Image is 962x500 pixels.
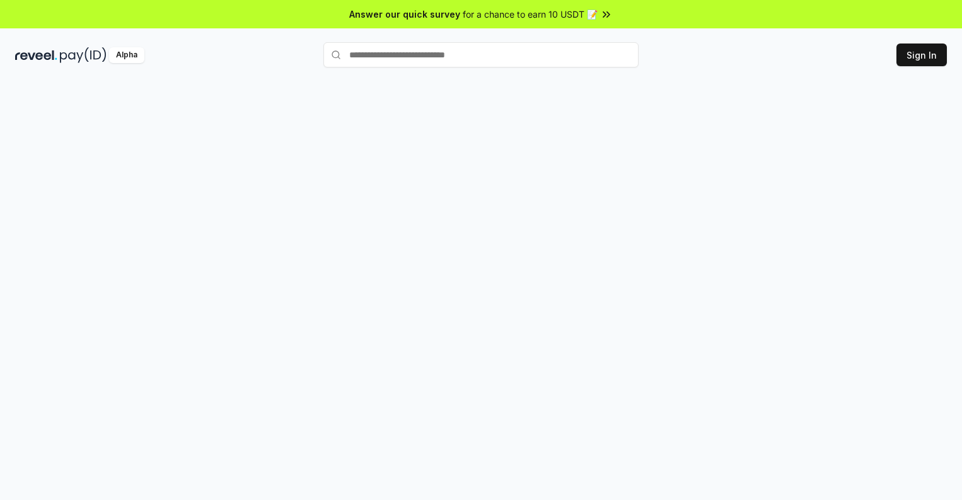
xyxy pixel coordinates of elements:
[463,8,598,21] span: for a chance to earn 10 USDT 📝
[15,47,57,63] img: reveel_dark
[896,44,947,66] button: Sign In
[60,47,107,63] img: pay_id
[109,47,144,63] div: Alpha
[349,8,460,21] span: Answer our quick survey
